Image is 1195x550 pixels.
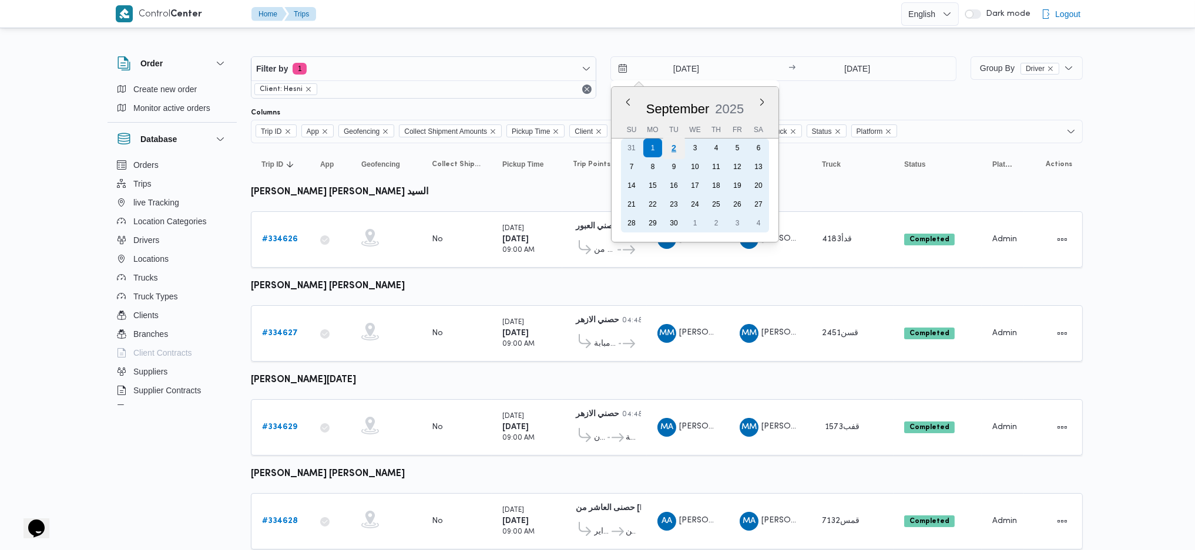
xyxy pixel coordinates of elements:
[686,157,704,176] div: day-10
[988,155,1018,174] button: Platform
[502,160,543,169] span: Pickup Time
[251,57,596,80] button: Filter by1 active filters
[749,122,768,138] div: Sa
[489,128,496,135] button: Remove Collect Shipment Amounts from selection in this group
[904,421,955,433] span: Completed
[594,525,610,539] span: نيبو _ النيل للزراير
[112,193,232,212] button: live Tracking
[432,160,481,169] span: Collect Shipment Amounts
[112,343,232,362] button: Client Contracts
[338,124,394,137] span: Geofencing
[749,139,768,157] div: day-6
[992,517,1017,525] span: Admin
[715,101,745,117] div: Button. Open the year selector. 2025 is currently selected.
[575,125,593,138] span: Client
[1021,63,1059,75] span: Driver
[643,176,662,195] div: day-15
[262,326,298,340] a: #334627
[580,82,594,96] button: Remove
[622,195,641,214] div: day-21
[117,56,227,70] button: Order
[611,57,744,80] input: Press the down key to enter a popover containing a calendar. Press the escape key to close the po...
[502,507,524,514] small: [DATE]
[646,101,710,117] div: Button. Open the month selector. September is currently selected.
[834,128,841,135] button: Remove Status from selection in this group
[506,124,565,137] span: Pickup Time
[133,252,169,266] span: Locations
[112,381,232,400] button: Supplier Contracts
[256,124,297,137] span: Trip ID
[664,214,683,232] div: day-30
[569,124,607,137] span: Client
[621,139,769,232] div: month-2025-09
[595,128,602,135] button: Remove Client from selection in this group
[657,324,676,343] div: Muhammad Manib Muhammad Abadalamuqusod
[686,214,704,232] div: day-1
[679,329,815,336] span: [PERSON_NAME] [PERSON_NAME]
[904,328,955,339] span: Completed
[576,410,619,418] b: حصني الازهر
[573,160,610,169] span: Trip Points
[320,160,334,169] span: App
[305,86,312,93] button: remove selected entity
[679,517,815,524] span: [PERSON_NAME] [PERSON_NAME]
[686,195,704,214] div: day-24
[749,157,768,176] div: day-13
[1066,127,1076,136] button: Open list of options
[112,99,232,117] button: Monitor active orders
[502,413,524,420] small: [DATE]
[851,124,898,137] span: Platform
[643,157,662,176] div: day-8
[1036,2,1085,26] button: Logout
[432,516,443,527] div: No
[1055,7,1080,21] span: Logout
[512,125,550,138] span: Pickup Time
[112,156,232,174] button: Orders
[761,235,828,242] span: [PERSON_NAME]
[112,362,232,381] button: Suppliers
[1053,324,1072,343] button: Actions
[909,236,949,243] b: Completed
[707,122,726,138] div: Th
[643,214,662,232] div: day-29
[133,308,159,322] span: Clients
[992,329,1017,337] span: Admin
[112,268,232,287] button: Trucks
[740,324,758,343] div: Mahmood Muhammad Ahmad Mahmood Khshan
[284,7,316,21] button: Trips
[502,329,529,337] b: [DATE]
[822,160,841,169] span: Truck
[664,176,683,195] div: day-16
[133,327,168,341] span: Branches
[807,124,847,137] span: Status
[301,124,334,137] span: App
[1053,418,1072,437] button: Actions
[262,420,297,434] a: #334629
[382,128,389,135] button: Remove Geofencing from selection in this group
[112,80,232,99] button: Create new order
[315,155,345,174] button: App
[643,139,662,157] div: day-1
[576,504,663,512] b: حصنى العاشر من [DATE]
[432,234,443,245] div: No
[307,125,319,138] span: App
[133,195,179,210] span: live Tracking
[262,235,298,243] b: # 334626
[971,56,1083,80] button: Group ByDriverremove selected entity
[662,512,672,531] span: AA
[741,418,757,437] span: MM
[728,214,747,232] div: day-3
[254,83,317,95] span: Client: Hesni
[251,7,287,21] button: Home
[112,287,232,306] button: Truck Types
[133,365,167,379] span: Suppliers
[112,325,232,343] button: Branches
[623,97,633,107] button: Previous Month
[502,529,535,535] small: 09:00 AM
[981,9,1030,19] span: Dark mode
[660,418,673,437] span: MA
[761,423,898,430] span: [PERSON_NAME] [PERSON_NAME]
[133,177,152,191] span: Trips
[764,124,802,137] span: Truck
[790,128,797,135] button: Remove Truck from selection in this group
